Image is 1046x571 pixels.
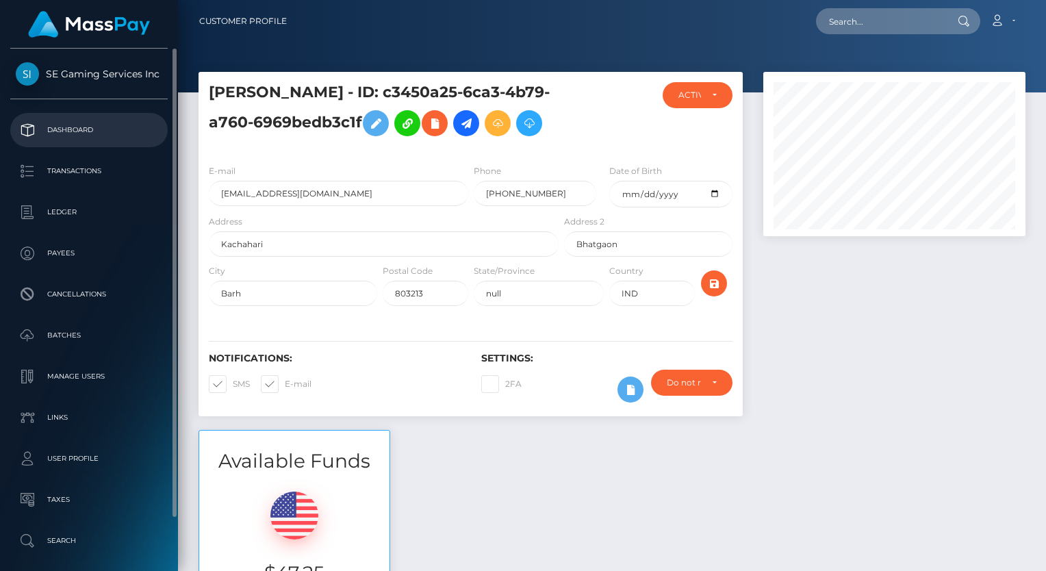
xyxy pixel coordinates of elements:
[16,407,162,428] p: Links
[609,165,662,177] label: Date of Birth
[10,524,168,558] a: Search
[481,353,733,364] h6: Settings:
[16,243,162,264] p: Payees
[383,265,433,277] label: Postal Code
[209,265,225,277] label: City
[10,359,168,394] a: Manage Users
[209,375,250,393] label: SMS
[16,202,162,223] p: Ledger
[16,62,39,86] img: SE Gaming Services Inc
[678,90,702,101] div: ACTIVE
[10,401,168,435] a: Links
[10,195,168,229] a: Ledger
[16,284,162,305] p: Cancellations
[10,483,168,517] a: Taxes
[16,531,162,551] p: Search
[16,120,162,140] p: Dashboard
[28,11,150,38] img: MassPay Logo
[474,265,535,277] label: State/Province
[651,370,732,396] button: Do not require
[209,353,461,364] h6: Notifications:
[16,366,162,387] p: Manage Users
[609,265,643,277] label: Country
[10,68,168,80] span: SE Gaming Services Inc
[270,492,318,540] img: USD.png
[10,277,168,312] a: Cancellations
[10,113,168,147] a: Dashboard
[16,325,162,346] p: Batches
[663,82,733,108] button: ACTIVE
[10,318,168,353] a: Batches
[474,165,501,177] label: Phone
[209,216,242,228] label: Address
[564,216,604,228] label: Address 2
[10,154,168,188] a: Transactions
[16,161,162,181] p: Transactions
[10,236,168,270] a: Payees
[16,448,162,469] p: User Profile
[199,7,287,36] a: Customer Profile
[453,110,479,136] a: Initiate Payout
[209,165,235,177] label: E-mail
[816,8,945,34] input: Search...
[10,442,168,476] a: User Profile
[209,82,551,143] h5: [PERSON_NAME] - ID: c3450a25-6ca3-4b79-a760-6969bedb3c1f
[199,448,390,474] h3: Available Funds
[481,375,522,393] label: 2FA
[261,375,311,393] label: E-mail
[667,377,701,388] div: Do not require
[16,490,162,510] p: Taxes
